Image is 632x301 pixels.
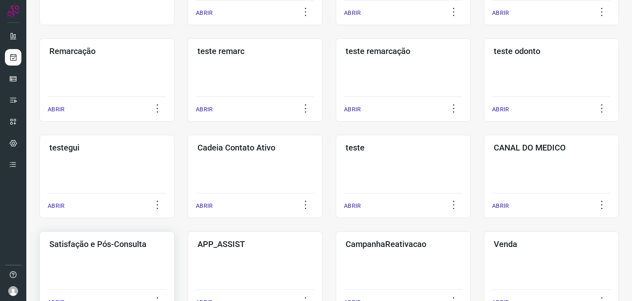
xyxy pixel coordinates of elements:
[494,143,609,153] h3: CANAL DO MEDICO
[196,9,213,17] p: ABRIR
[346,143,461,153] h3: teste
[196,105,213,114] p: ABRIR
[49,239,165,249] h3: Satisfação e Pós-Consulta
[49,46,165,56] h3: Remarcação
[344,9,361,17] p: ABRIR
[346,46,461,56] h3: teste remarcação
[492,202,509,210] p: ABRIR
[344,202,361,210] p: ABRIR
[494,239,609,249] h3: Venda
[344,105,361,114] p: ABRIR
[197,239,313,249] h3: APP_ASSIST
[196,202,213,210] p: ABRIR
[197,46,313,56] h3: teste remarc
[492,9,509,17] p: ABRIR
[48,105,65,114] p: ABRIR
[7,5,19,17] img: Logo
[48,202,65,210] p: ABRIR
[494,46,609,56] h3: teste odonto
[346,239,461,249] h3: CampanhaReativacao
[492,105,509,114] p: ABRIR
[8,286,18,296] img: avatar-user-boy.jpg
[197,143,313,153] h3: Cadeia Contato Ativo
[49,143,165,153] h3: testegui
